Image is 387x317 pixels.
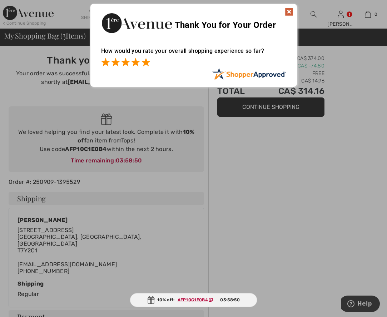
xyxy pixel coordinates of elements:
img: x [285,7,293,16]
span: Thank You for Your Order [175,20,276,30]
ins: AFP10C1E0B4 [178,297,208,302]
img: Thank You for Your Order [101,11,173,35]
span: Help [16,5,31,11]
div: How would you rate your overall shopping experience so far? [101,40,286,68]
img: Gift.svg [147,296,154,304]
span: 03:58:50 [220,297,239,303]
div: 10% off: [130,293,257,307]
